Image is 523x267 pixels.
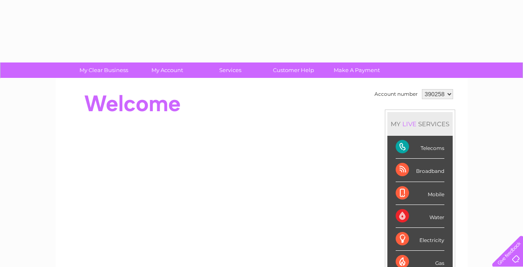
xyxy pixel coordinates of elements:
td: Account number [372,87,420,101]
a: Services [196,62,265,78]
div: MY SERVICES [387,112,453,136]
a: My Account [133,62,201,78]
div: Water [396,205,444,228]
a: My Clear Business [69,62,138,78]
div: Telecoms [396,136,444,159]
div: Broadband [396,159,444,182]
div: Mobile [396,182,444,205]
a: Customer Help [259,62,328,78]
div: LIVE [401,120,418,128]
div: Electricity [396,228,444,251]
a: Make A Payment [322,62,391,78]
